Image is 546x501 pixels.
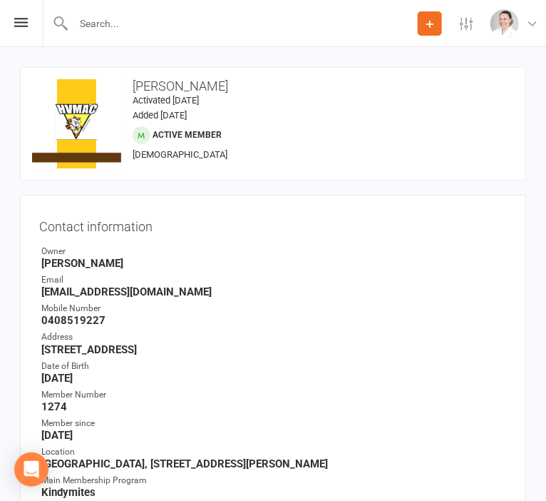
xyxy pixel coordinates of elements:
span: [DEMOGRAPHIC_DATA] [133,149,227,160]
strong: [DATE] [41,429,507,442]
div: Member since [41,417,507,430]
strong: 0408519227 [41,314,507,327]
div: Location [41,445,507,459]
div: Email [41,273,507,287]
strong: [EMAIL_ADDRESS][DOMAIN_NAME] [41,285,507,298]
h3: Contact information [39,214,507,234]
time: Activated [DATE] [133,95,199,106]
strong: 1274 [41,400,507,413]
strong: [GEOGRAPHIC_DATA], [STREET_ADDRESS][PERSON_NAME] [41,457,507,470]
div: Member Number [41,388,507,402]
div: Mobile Number [41,302,507,315]
span: Active member [153,130,222,140]
div: Owner [41,245,507,258]
strong: Kindymites [41,486,507,499]
img: thumb_image1759380684.png [490,9,519,38]
strong: [STREET_ADDRESS] [41,343,507,356]
div: Date of Birth [41,360,507,373]
img: image1756165809.png [32,79,121,168]
input: Search... [69,14,418,34]
strong: [DATE] [41,372,507,385]
h3: [PERSON_NAME] [32,79,514,93]
div: Main Membership Program [41,474,507,487]
time: Added [DATE] [133,110,187,121]
div: Address [41,330,507,344]
strong: [PERSON_NAME] [41,257,507,270]
div: Open Intercom Messenger [14,452,48,487]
